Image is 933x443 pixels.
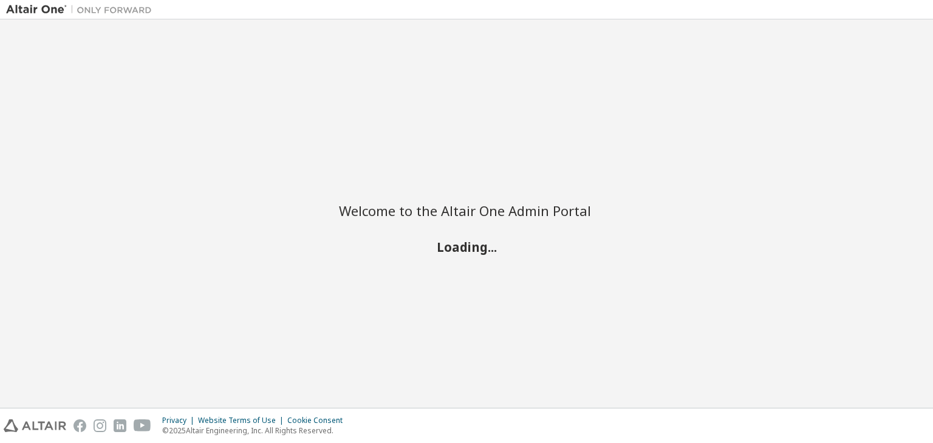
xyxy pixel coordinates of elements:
[162,425,350,436] p: © 2025 Altair Engineering, Inc. All Rights Reserved.
[287,416,350,425] div: Cookie Consent
[114,419,126,432] img: linkedin.svg
[6,4,158,16] img: Altair One
[162,416,198,425] div: Privacy
[339,239,594,255] h2: Loading...
[134,419,151,432] img: youtube.svg
[339,202,594,219] h2: Welcome to the Altair One Admin Portal
[198,416,287,425] div: Website Terms of Use
[73,419,86,432] img: facebook.svg
[4,419,66,432] img: altair_logo.svg
[94,419,106,432] img: instagram.svg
